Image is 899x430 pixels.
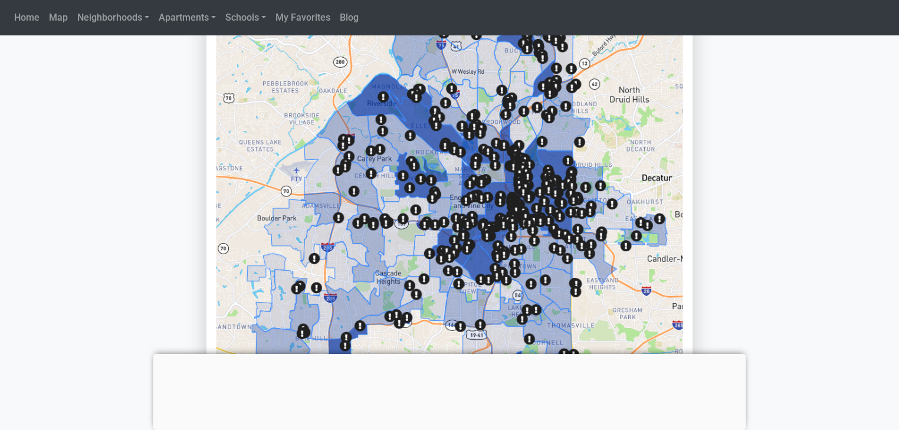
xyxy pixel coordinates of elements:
a: Schools [221,6,271,29]
a: Apartments [154,6,221,29]
span: My Favorites [275,12,330,23]
iframe: Advertisement [153,354,746,427]
span: Blog [340,12,359,23]
a: My Favorites [271,6,335,29]
span: Map [49,12,68,23]
a: Blog [335,6,363,29]
span: Home [14,12,40,23]
span: Schools [225,12,259,23]
a: Map [44,6,73,29]
a: Home [9,6,44,29]
a: Neighborhoods [73,6,154,29]
span: Apartments [159,12,209,23]
span: Neighborhoods [77,12,142,23]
